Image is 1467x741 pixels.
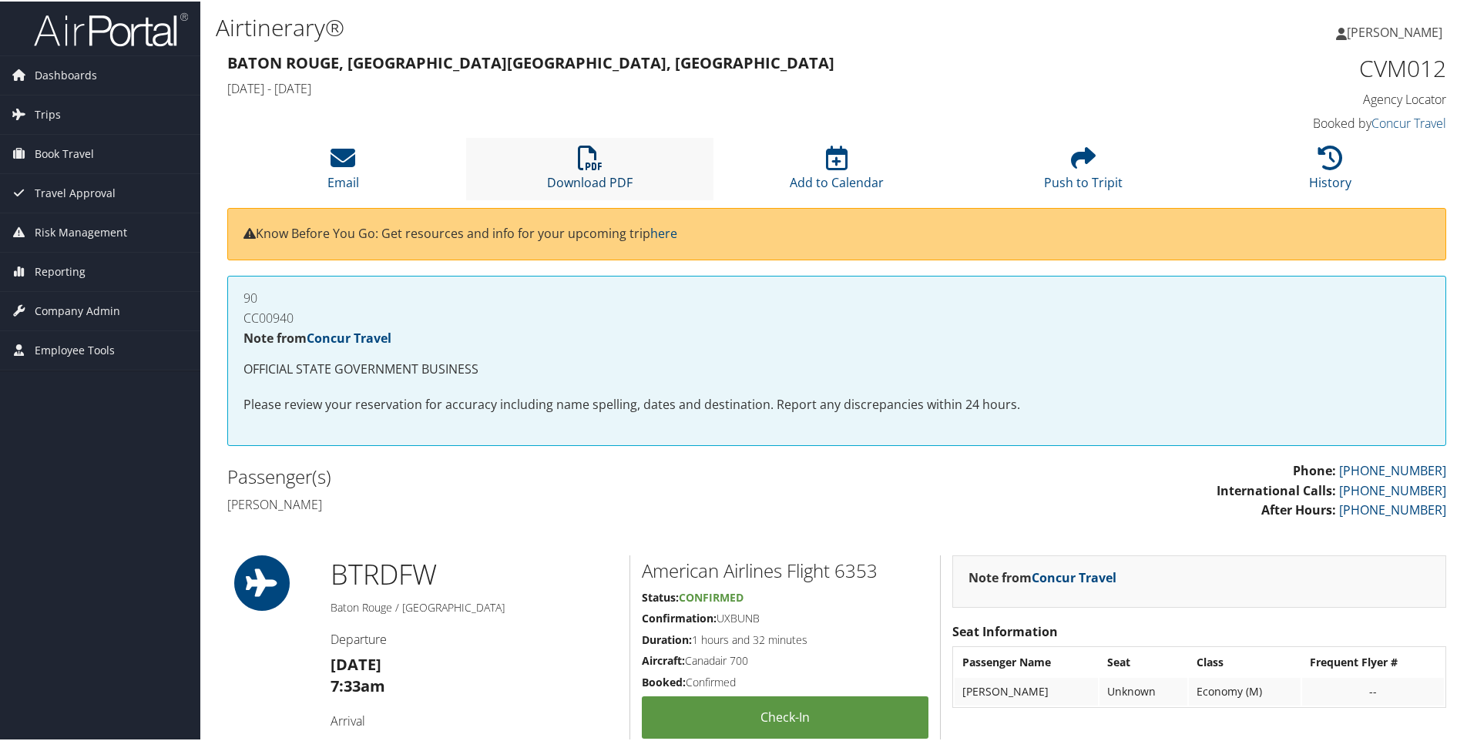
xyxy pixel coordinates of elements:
strong: Note from [243,328,391,345]
strong: International Calls: [1217,481,1336,498]
th: Class [1189,647,1300,675]
strong: Note from [968,568,1116,585]
th: Seat [1099,647,1187,675]
h4: Departure [331,629,618,646]
strong: Duration: [642,631,692,645]
span: Travel Approval [35,173,116,211]
span: Company Admin [35,290,120,329]
h4: Agency Locator [1159,89,1446,106]
h5: Baton Rouge / [GEOGRAPHIC_DATA] [331,598,618,614]
a: here [650,223,677,240]
h1: Airtinerary® [216,10,1044,42]
span: Reporting [35,251,86,290]
h2: American Airlines Flight 6353 [642,556,928,582]
span: Risk Management [35,212,127,250]
td: Unknown [1099,676,1187,704]
strong: Phone: [1293,461,1336,478]
a: Concur Travel [1371,113,1446,130]
a: Push to Tripit [1044,153,1123,189]
td: [PERSON_NAME] [955,676,1098,704]
a: Concur Travel [1032,568,1116,585]
h1: BTR DFW [331,554,618,592]
h4: [DATE] - [DATE] [227,79,1136,96]
p: Know Before You Go: Get resources and info for your upcoming trip [243,223,1430,243]
a: Download PDF [547,153,633,189]
h5: UXBUNB [642,609,928,625]
strong: [DATE] [331,652,381,673]
a: Email [327,153,359,189]
strong: Aircraft: [642,652,685,666]
th: Passenger Name [955,647,1098,675]
th: Frequent Flyer # [1302,647,1444,675]
h5: Canadair 700 [642,652,928,667]
h5: 1 hours and 32 minutes [642,631,928,646]
strong: Baton Rouge, [GEOGRAPHIC_DATA] [GEOGRAPHIC_DATA], [GEOGRAPHIC_DATA] [227,51,834,72]
span: Dashboards [35,55,97,93]
span: Book Travel [35,133,94,172]
span: [PERSON_NAME] [1347,22,1442,39]
h5: Confirmed [642,673,928,689]
strong: Seat Information [952,622,1058,639]
strong: Booked: [642,673,686,688]
span: Employee Tools [35,330,115,368]
p: OFFICIAL STATE GOVERNMENT BUSINESS [243,358,1430,378]
img: airportal-logo.png [34,10,188,46]
strong: After Hours: [1261,500,1336,517]
strong: 7:33am [331,674,385,695]
strong: Status: [642,588,679,603]
a: [PHONE_NUMBER] [1339,500,1446,517]
h4: [PERSON_NAME] [227,495,825,511]
a: Add to Calendar [790,153,884,189]
div: -- [1310,683,1436,697]
span: Trips [35,94,61,132]
h4: Booked by [1159,113,1446,130]
a: [PERSON_NAME] [1336,8,1458,54]
a: [PHONE_NUMBER] [1339,461,1446,478]
h4: 90 [243,290,1430,303]
strong: Confirmation: [642,609,717,624]
h4: Arrival [331,711,618,728]
span: Confirmed [679,588,744,603]
a: [PHONE_NUMBER] [1339,481,1446,498]
a: Concur Travel [307,328,391,345]
h2: Passenger(s) [227,462,825,488]
a: Check-in [642,695,928,737]
a: History [1309,153,1351,189]
h4: CC00940 [243,310,1430,323]
h1: CVM012 [1159,51,1446,83]
p: Please review your reservation for accuracy including name spelling, dates and destination. Repor... [243,394,1430,414]
td: Economy (M) [1189,676,1300,704]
